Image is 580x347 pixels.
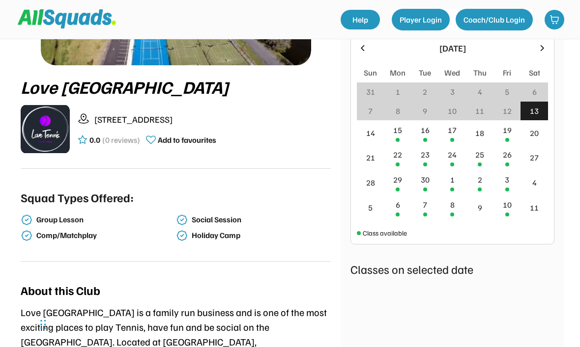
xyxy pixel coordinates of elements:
div: 7 [423,199,427,211]
div: 6 [532,86,537,98]
div: Add to favourites [158,134,216,146]
div: 13 [530,105,539,117]
div: 2 [423,86,427,98]
div: Social Session [192,215,329,224]
div: Mon [390,67,406,79]
div: Thu [473,67,487,79]
div: 29 [393,174,402,186]
div: Classes on selected date [350,260,554,278]
div: Comp/Matchplay [36,231,174,240]
div: Tue [419,67,431,79]
div: 5 [368,202,373,214]
div: 24 [448,149,457,160]
div: 9 [423,105,427,117]
div: 30 [421,174,430,186]
div: 23 [421,149,430,160]
img: check-verified-01.svg [21,214,32,226]
div: 8 [450,199,455,211]
div: (0 reviews) [102,134,140,146]
div: 6 [396,199,400,211]
img: check-verified-01.svg [21,230,32,241]
div: 10 [448,105,457,117]
div: Wed [444,67,460,79]
div: 20 [530,127,539,139]
div: 1 [450,174,455,186]
div: [STREET_ADDRESS] [94,113,331,126]
button: Coach/Club Login [456,9,533,30]
img: check-verified-01.svg [176,214,188,226]
div: 7 [368,105,373,117]
div: 8 [396,105,400,117]
div: Sun [364,67,377,79]
div: 19 [503,124,512,136]
div: 9 [478,202,482,214]
div: 25 [475,149,484,160]
div: 0.0 [89,134,100,146]
div: Class available [363,228,407,238]
div: 17 [448,124,457,136]
div: 21 [366,152,375,163]
div: 31 [366,86,375,98]
div: 2 [478,174,482,186]
div: 11 [530,202,539,214]
button: Player Login [392,9,450,30]
div: 3 [450,86,455,98]
div: 3 [505,174,509,186]
div: 4 [532,177,537,188]
div: 28 [366,177,375,188]
div: 12 [503,105,512,117]
div: 1 [396,86,400,98]
div: 14 [366,127,375,139]
div: Squad Types Offered: [21,188,134,206]
img: shopping-cart-01%20%281%29.svg [550,15,559,25]
div: Group Lesson [36,215,174,224]
div: 22 [393,149,402,160]
div: Holiday Camp [192,231,329,240]
div: 4 [478,86,482,98]
div: Sat [529,67,540,79]
img: check-verified-01.svg [176,230,188,241]
img: LTPP_Logo_REV.jpeg [21,105,70,154]
div: 26 [503,149,512,160]
div: About this Club [21,281,100,299]
div: [DATE] [374,42,531,55]
div: 15 [393,124,402,136]
a: Help [341,10,380,29]
div: Fri [503,67,511,79]
div: 16 [421,124,430,136]
img: Squad%20Logo.svg [18,9,116,28]
div: 11 [475,105,484,117]
div: 18 [475,127,484,139]
div: Love [GEOGRAPHIC_DATA] [21,77,331,97]
div: 5 [505,86,509,98]
div: 10 [503,199,512,211]
div: 27 [530,152,539,163]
